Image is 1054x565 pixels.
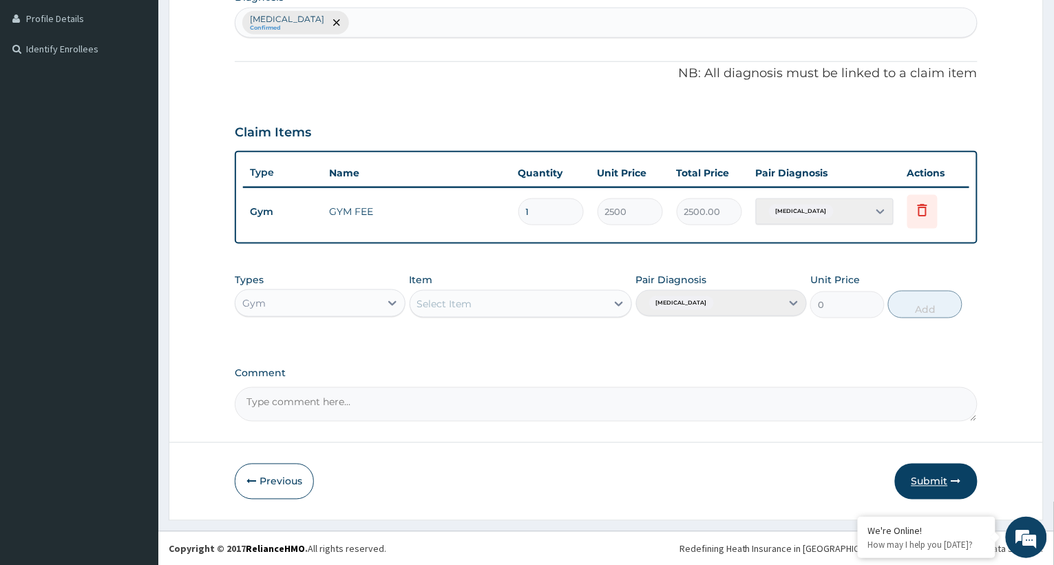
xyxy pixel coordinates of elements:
button: Submit [895,464,978,500]
label: Types [235,274,264,286]
th: Name [322,159,512,187]
th: Pair Diagnosis [749,159,900,187]
div: We're Online! [868,524,985,537]
label: Item [410,273,433,287]
a: RelianceHMO [246,543,305,555]
label: Pair Diagnosis [636,273,707,287]
label: Unit Price [810,273,860,287]
td: GYM FEE [322,198,512,225]
th: Type [243,160,322,185]
th: Unit Price [591,159,670,187]
img: d_794563401_company_1708531726252_794563401 [25,69,56,103]
p: NB: All diagnosis must be linked to a claim item [235,65,978,83]
div: Select Item [417,297,472,311]
div: Gym [242,296,266,310]
textarea: Type your message and hit 'Enter' [7,376,262,424]
td: Gym [243,199,322,225]
div: Chat with us now [72,77,231,95]
th: Actions [900,159,969,187]
span: We're online! [80,174,190,313]
strong: Copyright © 2017 . [169,543,308,555]
th: Quantity [512,159,591,187]
div: Redefining Heath Insurance in [GEOGRAPHIC_DATA] using Telemedicine and Data Science! [679,542,1044,556]
th: Total Price [670,159,749,187]
p: How may I help you today? [868,539,985,551]
button: Add [888,291,962,318]
button: Previous [235,464,314,500]
h3: Claim Items [235,125,311,141]
div: Minimize live chat window [226,7,259,40]
label: Comment [235,368,978,380]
